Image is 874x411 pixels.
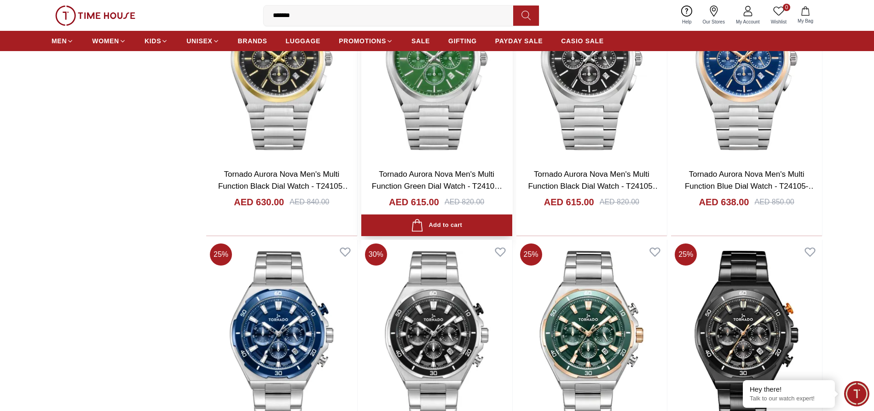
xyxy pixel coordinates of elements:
[678,18,695,25] span: Help
[389,196,439,208] h4: AED 615.00
[372,170,502,202] a: Tornado Aurora Nova Men's Multi Function Green Dial Watch - T24105-SBSH
[361,214,512,236] button: Add to cart
[754,197,794,208] div: AED 850.00
[445,197,484,208] div: AED 820.00
[600,197,639,208] div: AED 820.00
[411,219,462,232] div: Add to cart
[339,33,393,49] a: PROMOTIONS
[289,197,329,208] div: AED 840.00
[495,36,543,46] span: PAYDAY SALE
[92,33,126,49] a: WOMEN
[561,33,604,49] a: CASIO SALE
[561,36,604,46] span: CASIO SALE
[792,5,819,26] button: My Bag
[218,170,350,202] a: Tornado Aurora Nova Men's Multi Function Black Dial Watch - T24105-TBSB
[844,381,869,406] div: Chat Widget
[92,36,119,46] span: WOMEN
[145,33,168,49] a: KIDS
[732,18,764,25] span: My Account
[238,36,267,46] span: BRANDS
[411,36,430,46] span: SALE
[339,36,386,46] span: PROMOTIONS
[750,385,828,394] div: Hey there!
[448,36,477,46] span: GIFTING
[675,243,697,266] span: 25 %
[210,243,232,266] span: 25 %
[411,33,430,49] a: SALE
[699,196,749,208] h4: AED 638.00
[794,17,817,24] span: My Bag
[783,4,790,11] span: 0
[544,196,594,208] h4: AED 615.00
[238,33,267,49] a: BRANDS
[495,33,543,49] a: PAYDAY SALE
[365,243,387,266] span: 30 %
[750,395,828,403] p: Talk to our watch expert!
[55,6,135,26] img: ...
[52,33,74,49] a: MEN
[286,33,321,49] a: LUGGAGE
[448,33,477,49] a: GIFTING
[697,4,730,27] a: Our Stores
[677,4,697,27] a: Help
[145,36,161,46] span: KIDS
[765,4,792,27] a: 0Wishlist
[767,18,790,25] span: Wishlist
[520,243,542,266] span: 25 %
[186,33,219,49] a: UNISEX
[286,36,321,46] span: LUGGAGE
[234,196,284,208] h4: AED 630.00
[699,18,729,25] span: Our Stores
[528,170,660,202] a: Tornado Aurora Nova Men's Multi Function Black Dial Watch - T24105-SBSB
[52,36,67,46] span: MEN
[186,36,212,46] span: UNISEX
[685,170,816,202] a: Tornado Aurora Nova Men's Multi Function Blue Dial Watch - T24105-KBSN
